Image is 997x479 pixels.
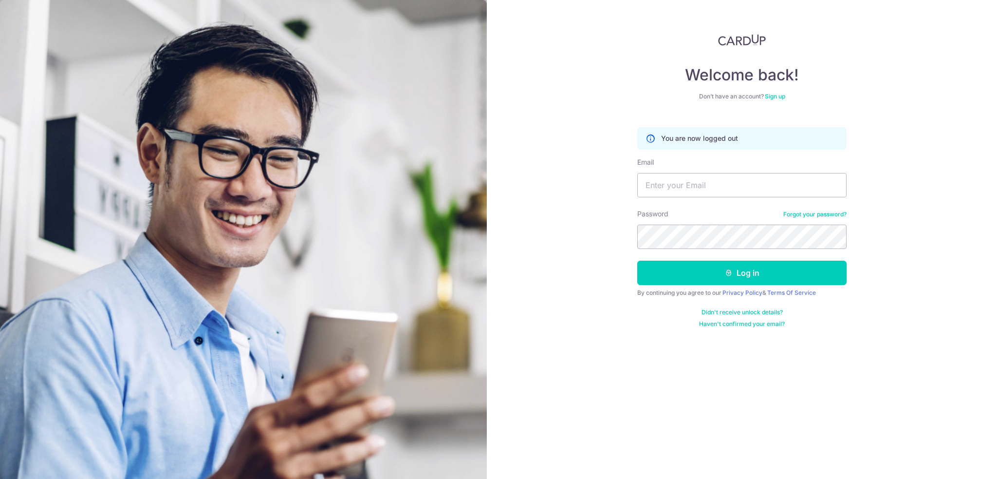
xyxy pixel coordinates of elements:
[637,65,847,85] h4: Welcome back!
[661,134,738,143] p: You are now logged out
[722,289,762,296] a: Privacy Policy
[637,261,847,285] button: Log in
[765,93,785,100] a: Sign up
[637,93,847,100] div: Don’t have an account?
[637,173,847,197] input: Enter your Email
[702,308,783,316] a: Didn't receive unlock details?
[637,289,847,297] div: By continuing you agree to our &
[637,157,654,167] label: Email
[783,211,847,218] a: Forgot your password?
[637,209,668,219] label: Password
[767,289,816,296] a: Terms Of Service
[699,320,785,328] a: Haven't confirmed your email?
[718,34,766,46] img: CardUp Logo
